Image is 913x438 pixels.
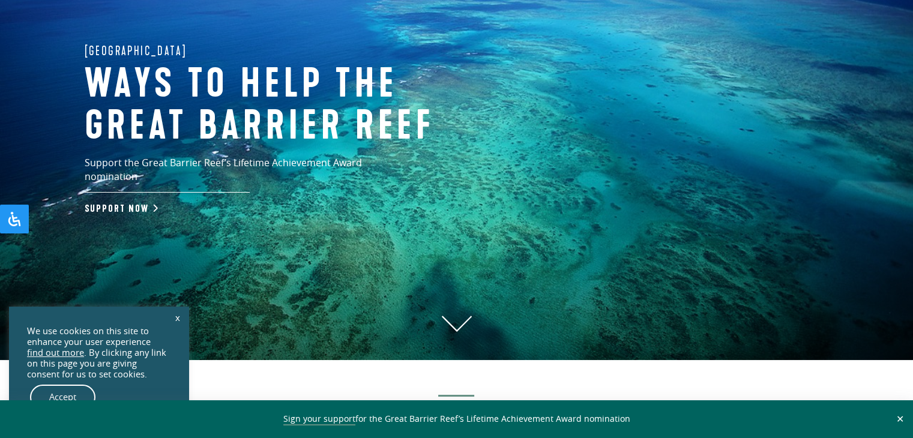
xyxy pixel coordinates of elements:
h1: Ways to help the great barrier reef [85,64,481,147]
a: x [169,304,186,331]
p: Support the Great Barrier Reef’s Lifetime Achievement Award nomination [85,156,415,193]
a: find out more [27,347,84,358]
button: Close [893,413,907,424]
span: for the Great Barrier Reef’s Lifetime Achievement Award nomination [283,413,630,425]
div: We use cookies on this site to enhance your user experience . By clicking any link on this page y... [27,326,171,380]
span: [GEOGRAPHIC_DATA] [85,41,187,61]
a: Support Now [85,203,155,215]
a: Sign your support [283,413,355,425]
svg: Open Accessibility Panel [7,212,22,226]
a: Accept [30,385,95,410]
